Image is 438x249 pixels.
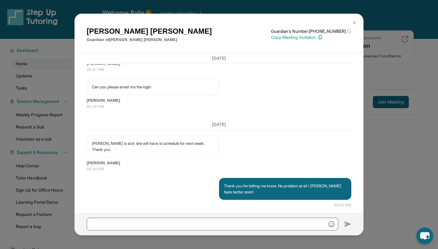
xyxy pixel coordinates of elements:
img: Send icon [344,220,351,228]
span: 04:34 PM [87,166,351,172]
img: Emoji [328,221,335,227]
span: 05:02 PM [334,202,351,208]
h1: [PERSON_NAME] [PERSON_NAME] [87,26,212,37]
p: [PERSON_NAME] is sick she will have to schedule for next week. Thank you [92,140,214,152]
img: Close Icon [352,20,357,25]
span: 05:15 PM [87,104,351,110]
span: [PERSON_NAME] [87,97,351,104]
img: Copy Icon [317,35,323,40]
span: 05:07 PM [87,67,351,73]
h3: [DATE] [87,55,351,61]
span: [PERSON_NAME] [87,160,351,166]
p: Copy Meeting Invitation [271,34,351,40]
p: Thank you for letting me know. No problem at all I [PERSON_NAME] feels better soon! [224,183,346,195]
p: Guardian of [PERSON_NAME] [PERSON_NAME] [87,37,212,43]
p: Can you please email me the login [92,84,214,90]
p: Guardian's Number: [PHONE_NUMBER] [271,28,351,34]
h3: [DATE] [87,121,351,128]
span: ⓘ [347,28,351,34]
button: chat-button [416,227,433,244]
